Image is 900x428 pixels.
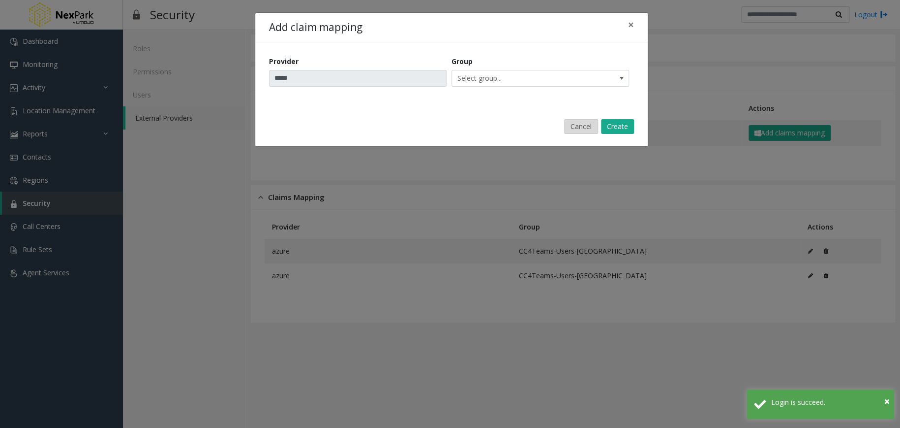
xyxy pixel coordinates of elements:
span: × [884,395,890,408]
button: Close [884,394,890,409]
h4: Add claim mapping [269,20,362,35]
div: Login is succeed. [771,397,887,407]
button: Close [621,13,641,37]
button: Cancel [564,119,598,134]
label: Provider [269,56,299,66]
span: × [628,18,634,32]
span: Select group... [452,70,593,86]
label: Group [451,56,473,66]
button: Create [601,119,634,134]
